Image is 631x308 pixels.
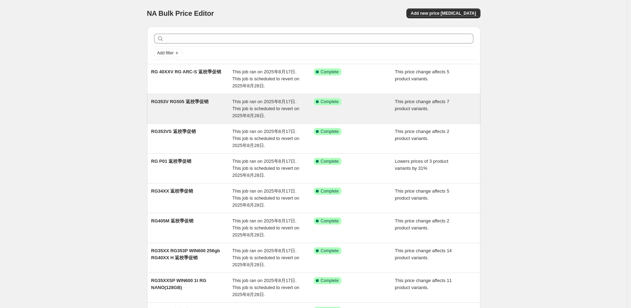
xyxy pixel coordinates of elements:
span: This job ran on 2025年8月17日. This job is scheduled to revert on 2025年8月28日. [232,188,299,208]
span: RG35XX RG353P WIN600 256gb RG40XX H 返校季促销 [151,248,220,260]
span: Complete [321,278,339,283]
span: NA Bulk Price Editor [147,9,214,17]
span: This price change affects 11 product variants. [395,278,452,290]
span: RG 40XXV RG ARC-S 返校季促销 [151,69,221,74]
span: Complete [321,248,339,254]
span: This price change affects 7 product variants. [395,99,449,111]
span: This job ran on 2025年8月17日. This job is scheduled to revert on 2025年8月28日. [232,69,299,88]
span: This job ran on 2025年8月17日. This job is scheduled to revert on 2025年8月28日. [232,129,299,148]
span: This job ran on 2025年8月17日. This job is scheduled to revert on 2025年8月28日. [232,218,299,237]
span: Complete [321,129,339,134]
span: This price change affects 14 product variants. [395,248,452,260]
span: Complete [321,159,339,164]
span: This job ran on 2025年8月17日. This job is scheduled to revert on 2025年8月28日. [232,159,299,178]
span: Complete [321,99,339,105]
span: This price change affects 5 product variants. [395,69,449,81]
span: Complete [321,188,339,194]
button: Add filter [154,49,182,57]
span: This job ran on 2025年8月17日. This job is scheduled to revert on 2025年8月28日. [232,99,299,118]
span: Complete [321,69,339,75]
span: Add filter [157,50,174,56]
span: RG P01 返校季促销 [151,159,192,164]
span: This job ran on 2025年8月17日. This job is scheduled to revert on 2025年8月28日. [232,248,299,267]
span: This price change affects 5 product variants. [395,188,449,201]
span: This job ran on 2025年8月17日. This job is scheduled to revert on 2025年8月28日. [232,278,299,297]
button: Add new price [MEDICAL_DATA] [406,8,480,18]
span: RG353V RG505 返校季促销 [151,99,208,104]
span: This price change affects 2 product variants. [395,129,449,141]
span: Complete [321,218,339,224]
span: RG35XXSP WIN600 1t RG NANO(128GB) [151,278,206,290]
span: RG405M 返校季促销 [151,218,194,223]
span: This price change affects 2 product variants. [395,218,449,230]
span: Lowers prices of 3 product variants by 31% [395,159,448,171]
span: RG34XX 返校季促销 [151,188,193,194]
span: Add new price [MEDICAL_DATA] [411,11,476,16]
span: RG353VS 返校季促销 [151,129,196,134]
